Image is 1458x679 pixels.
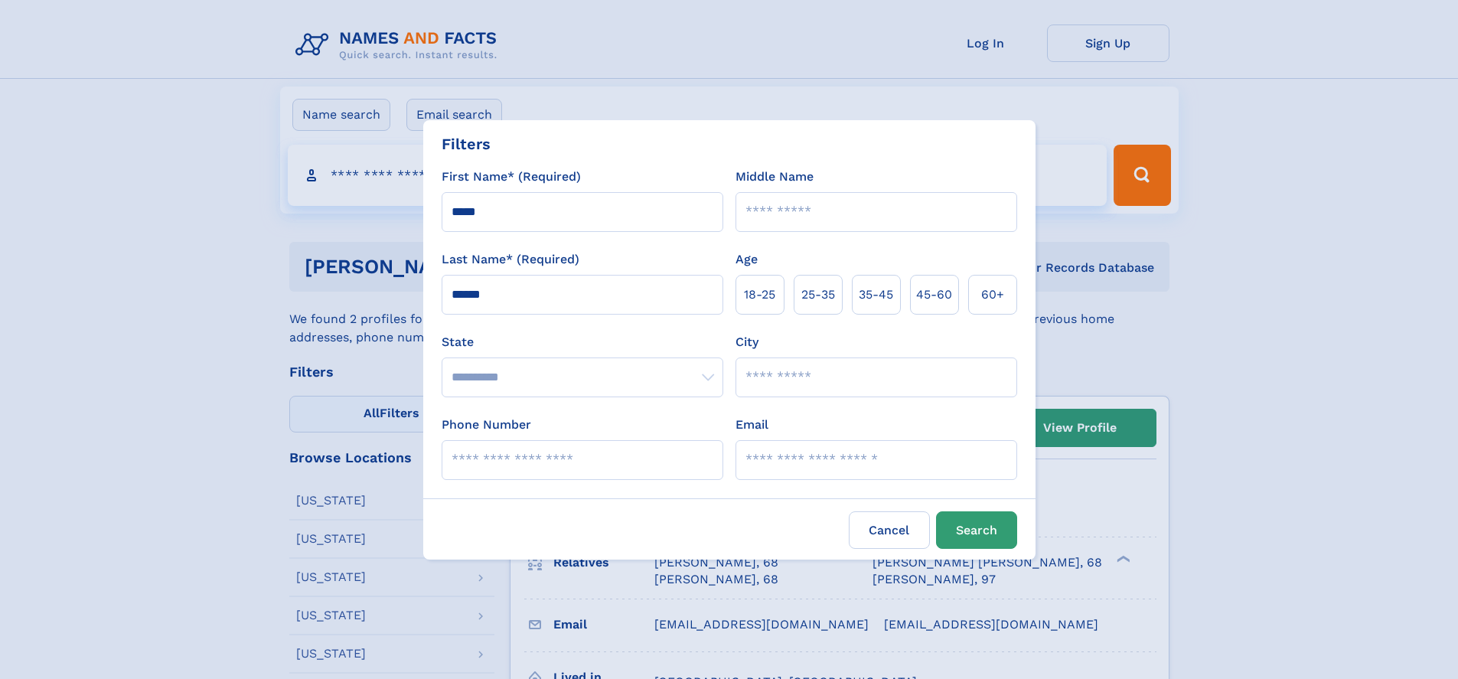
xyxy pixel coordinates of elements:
span: 60+ [981,286,1004,304]
div: Filters [442,132,491,155]
label: Middle Name [736,168,814,186]
button: Search [936,511,1017,549]
span: 35‑45 [859,286,893,304]
label: First Name* (Required) [442,168,581,186]
span: 45‑60 [916,286,952,304]
label: Age [736,250,758,269]
label: Cancel [849,511,930,549]
span: 25‑35 [801,286,835,304]
label: Email [736,416,768,434]
label: City [736,333,758,351]
label: State [442,333,723,351]
label: Last Name* (Required) [442,250,579,269]
label: Phone Number [442,416,531,434]
span: 18‑25 [744,286,775,304]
